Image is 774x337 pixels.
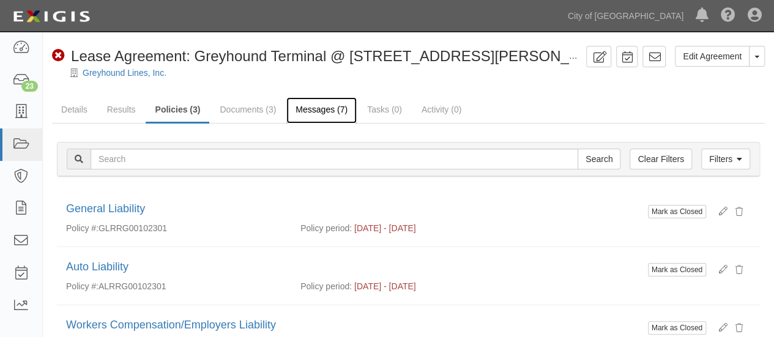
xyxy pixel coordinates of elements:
[21,81,38,92] div: 23
[630,149,691,169] a: Clear Filters
[727,259,751,280] button: Delete Policy
[710,263,727,275] a: Edit policy
[52,46,581,67] div: Lease Agreement: Greyhound Terminal @ 420 Richards Blvd.
[721,9,735,23] i: Help Center - Complianz
[727,201,751,222] button: Delete Policy
[146,97,209,124] a: Policies (3)
[57,222,291,234] div: GLRRG00102301
[57,280,291,292] div: ALRRG00102301
[300,222,352,234] p: Policy period:
[286,97,357,124] a: Messages (7)
[71,48,616,64] span: Lease Agreement: Greyhound Terminal @ [STREET_ADDRESS][PERSON_NAME]
[210,97,285,122] a: Documents (3)
[52,97,97,122] a: Details
[300,280,352,292] p: Policy period:
[66,202,145,215] a: General Liability
[412,97,471,122] a: Activity (0)
[66,319,276,331] a: Workers Compensation/Employers Liability
[98,97,145,122] a: Results
[648,321,706,335] button: Mark as Closed
[91,149,578,169] input: Search
[354,223,416,233] span: [DATE] - [DATE]
[52,50,65,62] i: Non-Compliant
[648,263,706,276] button: Mark as Closed
[710,321,727,333] a: Edit policy
[9,6,94,28] img: logo-5460c22ac91f19d4615b14bd174203de0afe785f0fc80cf4dbbc73dc1793850b.png
[710,205,727,217] a: Edit policy
[701,149,750,169] a: Filters
[83,68,166,78] a: Greyhound Lines, Inc.
[648,205,706,218] button: Mark as Closed
[66,222,99,234] p: Policy #:
[66,280,99,292] p: Policy #:
[675,46,750,67] a: Edit Agreement
[578,149,620,169] input: Search
[562,4,690,28] a: City of [GEOGRAPHIC_DATA]
[358,97,411,122] a: Tasks (0)
[66,261,128,273] a: Auto Liability
[354,281,416,291] span: [DATE] - [DATE]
